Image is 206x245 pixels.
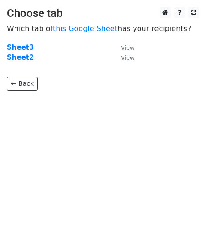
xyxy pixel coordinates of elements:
a: View [112,53,134,62]
a: Sheet3 [7,43,34,52]
small: View [121,54,134,61]
p: Which tab of has your recipients? [7,24,199,33]
small: View [121,44,134,51]
a: Sheet2 [7,53,34,62]
a: ← Back [7,77,38,91]
h3: Choose tab [7,7,199,20]
a: this Google Sheet [53,24,118,33]
a: View [112,43,134,52]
